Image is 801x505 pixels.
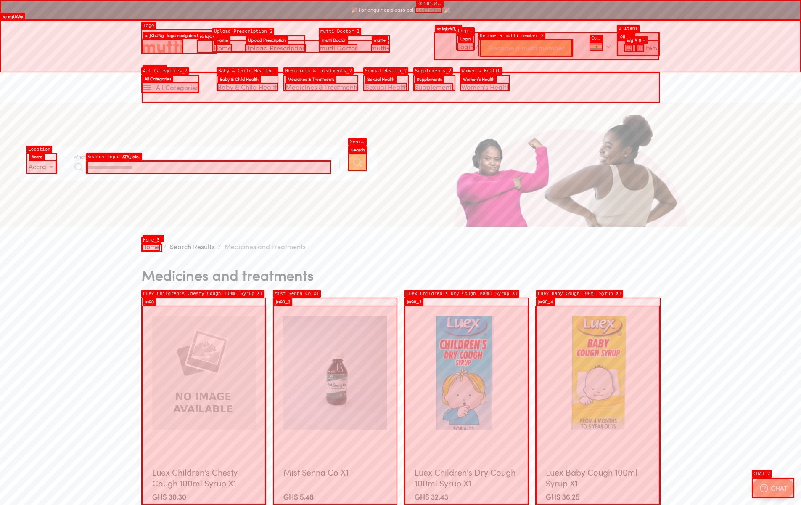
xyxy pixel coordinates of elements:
span: All Categories [156,83,199,93]
h2: GHS 5.48 [283,492,387,502]
span: Become a mutti member [489,42,565,54]
h5: Luex Children's Chesty Cough 100ml Syrup X1 [152,467,256,489]
label: What are you looking for? [74,154,132,159]
span: 0 [636,44,645,52]
img: Ghana [590,43,603,51]
label: City [29,154,37,159]
li: / [163,242,167,252]
span: Login [457,43,474,51]
p: CHAT [771,483,788,493]
li: / [218,242,221,252]
h4: Medicines and Treatments [142,266,314,284]
li: / [450,36,574,60]
img: Mist Senna Co X1 [283,316,387,430]
a: Sexual Health [365,83,408,91]
img: Logo [142,39,183,53]
a: Medicines & Treatments [286,83,359,91]
a: Navigates to Home Page [214,44,232,52]
a: Navigates to Prescription Upload Page [245,44,306,52]
li: Items [617,40,659,56]
p: Search Results [170,242,214,252]
a: Navigates to mutti+ page [371,44,390,52]
h2: GHS 32.43 [415,492,518,502]
a: Women’s Health [461,83,510,91]
h5: Mist Senna Co X1 [283,467,387,489]
button: Become a mutti member [480,39,574,57]
button: CHAT [752,478,794,498]
img: Luex Children's Chesty Cough 100ml Syrup X1 [152,316,256,430]
h2: GHS 36.25 [546,492,649,502]
h2: GHS 30.30 [152,492,256,502]
div: Accra [29,160,56,174]
h5: Luex Baby Cough 100ml Syrup X1 [546,467,649,489]
a: Supplements [415,83,455,91]
a: Home [142,242,160,251]
a: Link on the logo navigates to HomePage [142,39,183,53]
a: 0558134375 [416,7,443,13]
img: Dropdown [606,44,611,49]
h5: Luex Children's Dry Cough 100ml Syrup X1 [415,467,518,489]
button: Search [348,154,367,171]
p: Medicines and Treatments [225,242,306,252]
img: Luex Baby Cough 100ml Syrup X1 [546,316,649,430]
img: Luex Children's Dry Cough 100ml Syrup X1 [415,316,518,430]
a: Baby & Child Health [217,83,279,91]
a: Navigates to mutti doctor website [320,44,357,52]
nav: breadcrumb [142,242,660,252]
